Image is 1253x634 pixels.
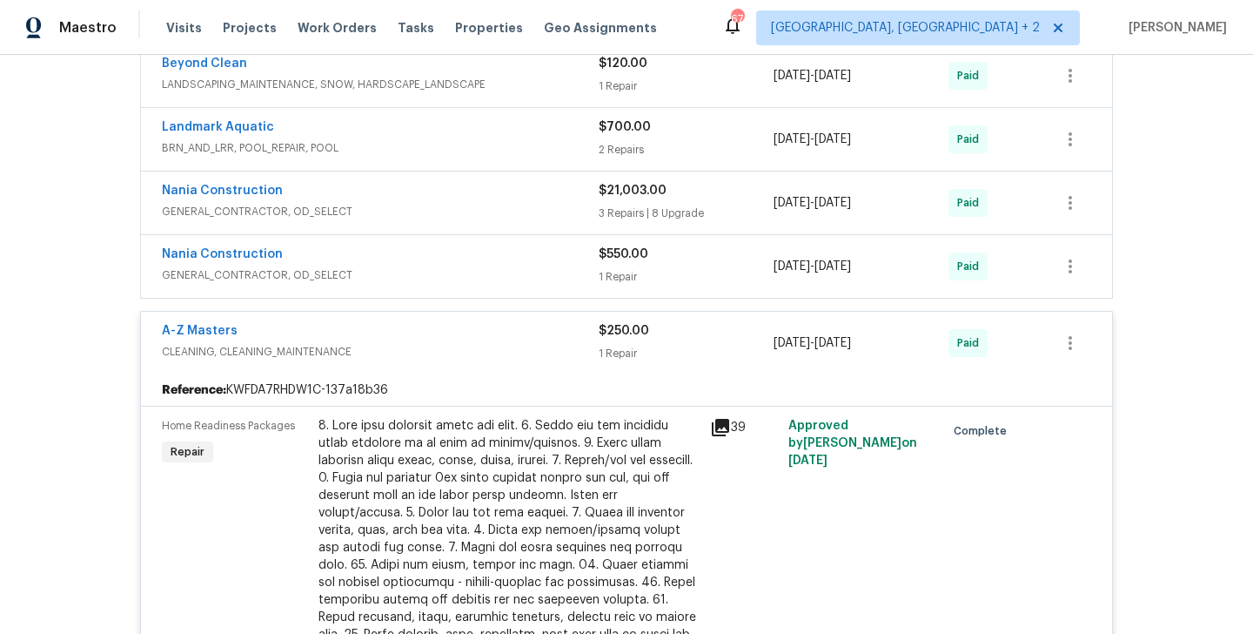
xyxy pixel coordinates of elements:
span: Paid [957,334,986,352]
span: Geo Assignments [544,19,657,37]
span: $700.00 [599,121,651,133]
span: Home Readiness Packages [162,421,295,431]
div: 39 [710,417,778,438]
a: Beyond Clean [162,57,247,70]
span: - [774,258,851,275]
span: $120.00 [599,57,647,70]
a: A-Z Masters [162,325,238,337]
a: Landmark Aquatic [162,121,274,133]
span: Paid [957,67,986,84]
span: - [774,334,851,352]
span: [DATE] [774,133,810,145]
div: 67 [731,10,743,28]
div: KWFDA7RHDW1C-137a18b36 [141,374,1112,406]
span: Projects [223,19,277,37]
span: [DATE] [814,133,851,145]
div: 2 Repairs [599,141,774,158]
span: BRN_AND_LRR, POOL_REPAIR, POOL [162,139,599,157]
a: Nania Construction [162,185,283,197]
a: Nania Construction [162,248,283,260]
div: 3 Repairs | 8 Upgrade [599,205,774,222]
span: Work Orders [298,19,377,37]
span: Approved by [PERSON_NAME] on [788,420,917,467]
span: Paid [957,131,986,148]
span: [DATE] [774,337,810,349]
span: $250.00 [599,325,649,337]
span: [DATE] [814,197,851,209]
span: Properties [455,19,523,37]
span: $550.00 [599,248,648,260]
div: 1 Repair [599,268,774,286]
span: [DATE] [814,70,851,82]
span: Paid [957,194,986,212]
span: Repair [164,443,211,461]
span: Paid [957,258,986,275]
span: Complete [954,422,1014,440]
div: 1 Repair [599,345,774,362]
div: 1 Repair [599,78,774,95]
span: [DATE] [774,197,810,209]
span: GENERAL_CONTRACTOR, OD_SELECT [162,266,599,284]
span: $21,003.00 [599,185,667,197]
span: - [774,67,851,84]
span: [DATE] [788,455,828,467]
span: - [774,131,851,148]
b: Reference: [162,381,226,399]
span: LANDSCAPING_MAINTENANCE, SNOW, HARDSCAPE_LANDSCAPE [162,76,599,93]
span: [DATE] [774,260,810,273]
span: [DATE] [814,260,851,273]
span: [DATE] [814,337,851,349]
span: [DATE] [774,70,810,82]
span: [GEOGRAPHIC_DATA], [GEOGRAPHIC_DATA] + 2 [771,19,1040,37]
span: - [774,194,851,212]
span: Maestro [59,19,117,37]
span: [PERSON_NAME] [1122,19,1227,37]
span: Tasks [398,22,434,34]
span: Visits [166,19,202,37]
span: GENERAL_CONTRACTOR, OD_SELECT [162,203,599,220]
span: CLEANING, CLEANING_MAINTENANCE [162,343,599,361]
